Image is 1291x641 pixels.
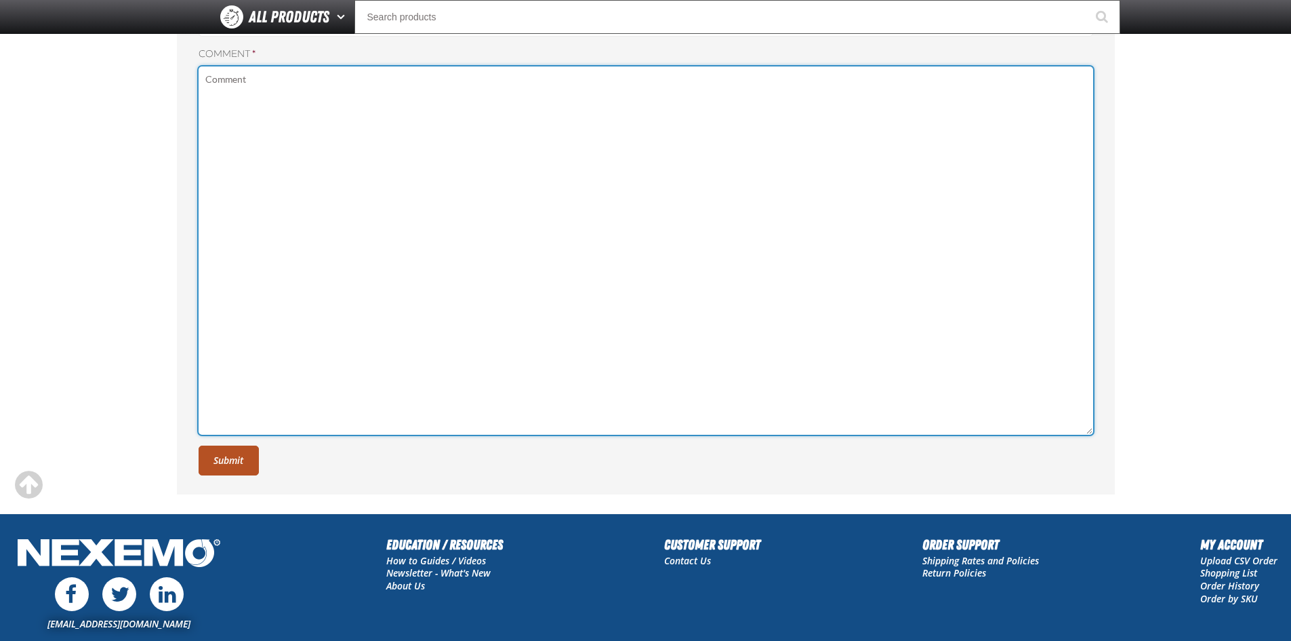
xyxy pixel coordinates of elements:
a: How to Guides / Videos [386,554,486,567]
a: Newsletter - What's New [386,566,491,579]
div: Scroll to the top [14,470,43,500]
h2: Customer Support [664,535,760,555]
span: All Products [249,5,329,29]
a: Return Policies [922,566,986,579]
a: Shopping List [1200,566,1257,579]
a: Contact Us [664,554,711,567]
a: [EMAIL_ADDRESS][DOMAIN_NAME] [47,617,190,630]
a: Order History [1200,579,1259,592]
h2: Order Support [922,535,1039,555]
a: Shipping Rates and Policies [922,554,1039,567]
a: Order by SKU [1200,592,1258,605]
label: Comment [199,48,1093,61]
img: Nexemo Logo [14,535,224,575]
a: Upload CSV Order [1200,554,1277,567]
a: About Us [386,579,425,592]
h2: Education / Resources [386,535,503,555]
h2: My Account [1200,535,1277,555]
button: Submit [199,446,259,475]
